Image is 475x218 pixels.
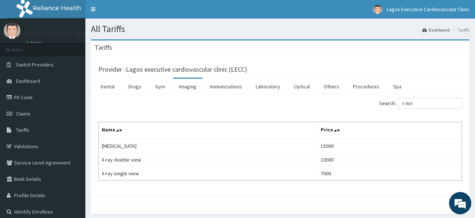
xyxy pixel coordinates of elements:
[318,79,345,94] a: Others
[379,98,462,109] label: Search:
[398,98,462,109] input: Search:
[16,110,30,117] span: Claims
[288,79,316,94] a: Optical
[91,24,469,34] h1: All Tariffs
[16,78,40,84] span: Dashboard
[149,79,171,94] a: Gym
[387,79,407,94] a: Spa
[122,79,147,94] a: Drugs
[318,139,462,153] td: 15000
[99,167,318,180] td: X-ray single view
[95,79,121,94] a: Dental
[318,153,462,167] td: 10000
[204,79,248,94] a: Immunizations
[16,127,29,133] span: Tariffs
[387,6,469,13] span: Lagos Executive Cardiovascular Clinic
[318,122,462,139] th: Price
[16,61,54,68] span: Switch Providers
[173,79,202,94] a: Imaging
[451,27,469,33] li: Tariffs
[4,22,20,39] img: User Image
[318,167,462,180] td: 7000
[98,66,247,73] h3: Provider - Lagos executive cardiovascular clinic (LECC)
[26,40,44,46] a: Online
[26,30,133,37] p: Lagos Executive Cardiovascular Clinic
[99,153,318,167] td: X-ray double view
[373,5,382,14] img: User Image
[99,139,318,153] td: [MEDICAL_DATA]
[347,79,385,94] a: Procedures
[95,44,112,51] h3: Tariffs
[250,79,286,94] a: Laboratory
[99,122,318,139] th: Name
[422,27,450,33] a: Dashboard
